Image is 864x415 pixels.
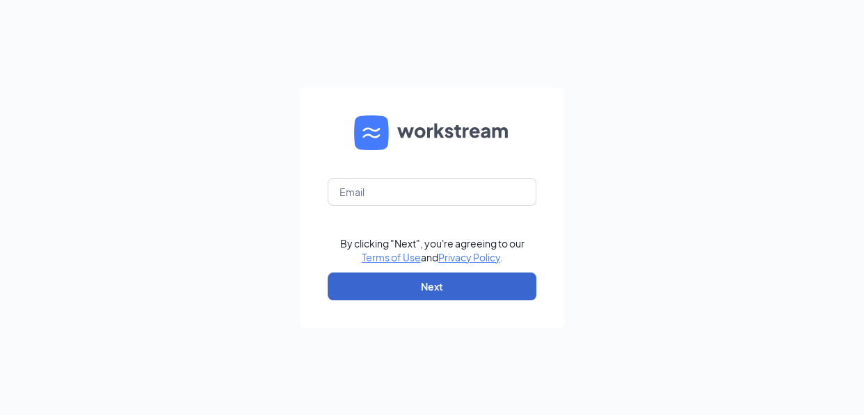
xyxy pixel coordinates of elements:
[328,178,536,206] input: Email
[340,236,525,264] div: By clicking "Next", you're agreeing to our and .
[354,115,510,150] img: WS logo and Workstream text
[328,272,536,300] button: Next
[362,251,421,263] a: Terms of Use
[438,251,500,263] a: Privacy Policy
